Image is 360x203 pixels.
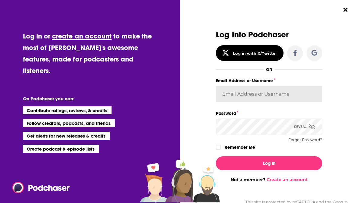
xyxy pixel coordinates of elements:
[340,4,351,15] button: Close Button
[216,156,322,170] button: Log In
[52,32,112,40] a: create an account
[12,182,70,193] img: Podchaser - Follow, Share and Rate Podcasts
[23,132,110,140] li: Get alerts for new releases & credits
[288,138,322,142] button: Forgot Password?
[216,30,322,39] h3: Log Into Podchaser
[216,86,322,102] input: Email Address or Username
[216,45,284,61] button: Log in with X/Twitter
[23,96,144,101] li: On Podchaser you can:
[266,67,272,72] div: OR
[267,177,308,182] a: Create an account
[216,109,322,117] label: Password
[23,106,112,114] li: Contribute ratings, reviews, & credits
[225,143,255,151] label: Remember Me
[294,118,315,135] div: Reveal
[216,177,322,182] div: Not a member?
[12,182,65,193] a: Podchaser - Follow, Share and Rate Podcasts
[23,119,115,127] li: Follow creators, podcasts, and friends
[216,77,322,85] label: Email Address or Username
[233,51,277,56] div: Log in with X/Twitter
[23,145,99,153] li: Create podcast & episode lists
